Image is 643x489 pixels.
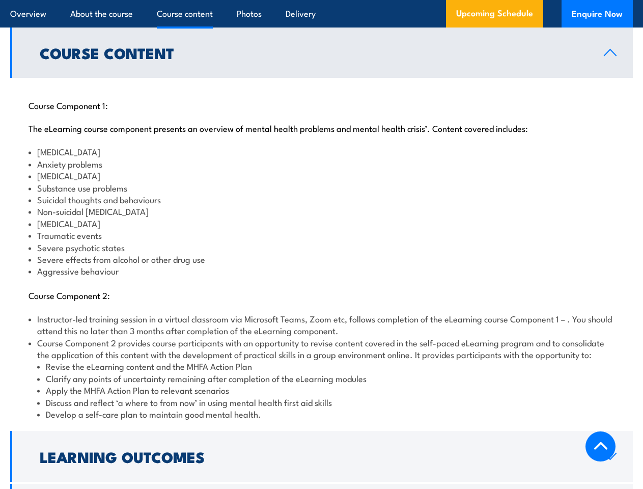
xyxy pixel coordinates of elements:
[29,194,614,205] li: Suicidal thoughts and behaviours
[37,396,614,408] li: Discuss and reflect ‘a where to from now’ in using mental health first aid skills
[10,431,633,482] a: Learning Outcomes
[29,100,614,110] p: Course Component 1:
[29,253,614,265] li: Severe effects from alcohol or other drug use
[37,360,614,372] li: Revise the eLearning content and the MHFA Action Plan
[40,450,588,463] h2: Learning Outcomes
[40,46,588,59] h2: Course Content
[29,290,614,300] p: Course Component 2:
[37,408,614,420] li: Develop a self-care plan to maintain good mental health.
[29,313,614,337] li: Instructor-led training session in a virtual classroom via Microsoft Teams, Zoom etc, follows com...
[10,27,633,78] a: Course Content
[29,265,614,277] li: Aggressive behaviour
[29,218,614,229] li: [MEDICAL_DATA]
[29,205,614,217] li: Non-suicidal [MEDICAL_DATA]
[29,146,614,157] li: [MEDICAL_DATA]
[29,170,614,181] li: [MEDICAL_DATA]
[29,123,614,133] p: The eLearning course component presents an overview of mental health problems and mental health c...
[29,182,614,194] li: Substance use problems
[37,372,614,384] li: Clarify any points of uncertainty remaining after completion of the eLearning modules
[29,241,614,253] li: Severe psychotic states
[37,384,614,396] li: Apply the MHFA Action Plan to relevant scenarios
[29,229,614,241] li: Traumatic events
[29,337,614,420] li: Course Component 2 provides course participants with an opportunity to revise content covered in ...
[29,158,614,170] li: Anxiety problems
